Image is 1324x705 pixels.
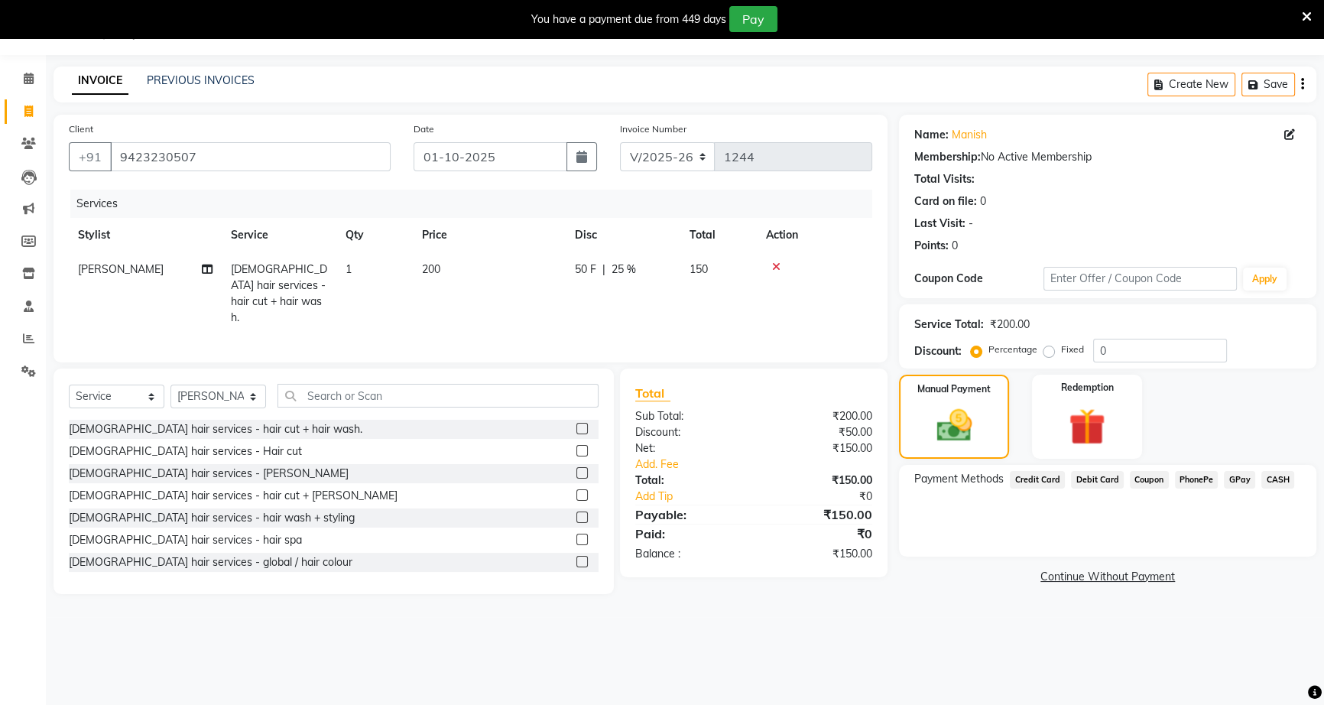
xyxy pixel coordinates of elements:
[1241,73,1295,96] button: Save
[757,218,872,252] th: Action
[1061,381,1114,395] label: Redemption
[914,271,1043,287] div: Coupon Code
[1147,73,1235,96] button: Create New
[754,505,884,524] div: ₹150.00
[110,142,391,171] input: Search by Name/Mobile/Email/Code
[754,424,884,440] div: ₹50.00
[147,73,255,87] a: PREVIOUS INVOICES
[414,122,434,136] label: Date
[1043,267,1237,291] input: Enter Offer / Coupon Code
[78,262,164,276] span: [PERSON_NAME]
[612,262,636,278] span: 25 %
[72,67,128,95] a: INVOICE
[70,190,884,218] div: Services
[1057,404,1117,450] img: _gift.svg
[69,142,112,171] button: +91
[754,473,884,489] div: ₹150.00
[624,505,754,524] div: Payable:
[624,440,754,456] div: Net:
[914,238,949,254] div: Points:
[69,488,398,504] div: [DEMOGRAPHIC_DATA] hair services - hair cut + [PERSON_NAME]
[336,218,413,252] th: Qty
[69,122,93,136] label: Client
[775,489,884,505] div: ₹0
[69,510,355,526] div: [DEMOGRAPHIC_DATA] hair services - hair wash + styling
[1061,343,1084,356] label: Fixed
[754,408,884,424] div: ₹200.00
[914,343,962,359] div: Discount:
[1175,471,1219,489] span: PhonePe
[624,456,884,473] a: Add. Fee
[422,262,440,276] span: 200
[1224,471,1255,489] span: GPay
[531,11,726,28] div: You have a payment due from 449 days
[680,218,757,252] th: Total
[754,546,884,562] div: ₹150.00
[902,569,1313,585] a: Continue Without Payment
[346,262,352,276] span: 1
[914,171,975,187] div: Total Visits:
[222,218,336,252] th: Service
[624,525,754,543] div: Paid:
[729,6,777,32] button: Pay
[914,193,977,210] div: Card on file:
[914,127,949,143] div: Name:
[914,317,984,333] div: Service Total:
[754,440,884,456] div: ₹150.00
[624,489,776,505] a: Add Tip
[231,262,327,324] span: [DEMOGRAPHIC_DATA] hair services - hair cut + hair wash.
[914,471,1004,487] span: Payment Methods
[575,262,596,278] span: 50 F
[1261,471,1294,489] span: CASH
[566,218,680,252] th: Disc
[69,218,222,252] th: Stylist
[917,382,991,396] label: Manual Payment
[277,384,599,408] input: Search or Scan
[1130,471,1169,489] span: Coupon
[69,466,349,482] div: [DEMOGRAPHIC_DATA] hair services - [PERSON_NAME]
[754,525,884,543] div: ₹0
[969,216,973,232] div: -
[988,343,1037,356] label: Percentage
[952,238,958,254] div: 0
[624,424,754,440] div: Discount:
[635,385,670,401] span: Total
[690,262,708,276] span: 150
[620,122,686,136] label: Invoice Number
[990,317,1030,333] div: ₹200.00
[980,193,986,210] div: 0
[914,216,965,232] div: Last Visit:
[602,262,605,278] span: |
[624,546,754,562] div: Balance :
[413,218,566,252] th: Price
[69,443,302,460] div: [DEMOGRAPHIC_DATA] hair services - Hair cut
[1243,268,1287,291] button: Apply
[952,127,987,143] a: Manish
[69,421,362,437] div: [DEMOGRAPHIC_DATA] hair services - hair cut + hair wash.
[1010,471,1065,489] span: Credit Card
[914,149,1301,165] div: No Active Membership
[624,408,754,424] div: Sub Total:
[1071,471,1124,489] span: Debit Card
[926,405,983,446] img: _cash.svg
[69,532,302,548] div: [DEMOGRAPHIC_DATA] hair services - hair spa
[914,149,981,165] div: Membership:
[69,554,352,570] div: [DEMOGRAPHIC_DATA] hair services - global / hair colour
[624,473,754,489] div: Total:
